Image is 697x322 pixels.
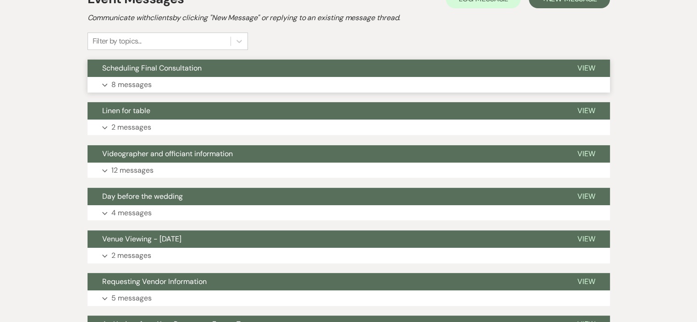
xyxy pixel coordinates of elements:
[88,205,610,221] button: 4 messages
[577,149,595,158] span: View
[563,273,610,290] button: View
[577,63,595,73] span: View
[88,145,563,163] button: Videographer and officiant information
[88,60,563,77] button: Scheduling Final Consultation
[88,248,610,263] button: 2 messages
[111,121,151,133] p: 2 messages
[102,191,183,201] span: Day before the wedding
[111,207,152,219] p: 4 messages
[102,149,233,158] span: Videographer and officiant information
[577,106,595,115] span: View
[563,102,610,120] button: View
[93,36,142,47] div: Filter by topics...
[88,230,563,248] button: Venue Viewing - [DATE]
[577,234,595,244] span: View
[102,63,202,73] span: Scheduling Final Consultation
[88,163,610,178] button: 12 messages
[88,273,563,290] button: Requesting Vendor Information
[88,102,563,120] button: Linen for table
[577,277,595,286] span: View
[563,188,610,205] button: View
[563,230,610,248] button: View
[563,60,610,77] button: View
[88,12,610,23] h2: Communicate with clients by clicking "New Message" or replying to an existing message thread.
[577,191,595,201] span: View
[88,290,610,306] button: 5 messages
[88,77,610,93] button: 8 messages
[102,277,207,286] span: Requesting Vendor Information
[102,106,150,115] span: Linen for table
[88,120,610,135] button: 2 messages
[111,164,154,176] p: 12 messages
[102,234,181,244] span: Venue Viewing - [DATE]
[563,145,610,163] button: View
[88,188,563,205] button: Day before the wedding
[111,79,152,91] p: 8 messages
[111,250,151,262] p: 2 messages
[111,292,152,304] p: 5 messages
